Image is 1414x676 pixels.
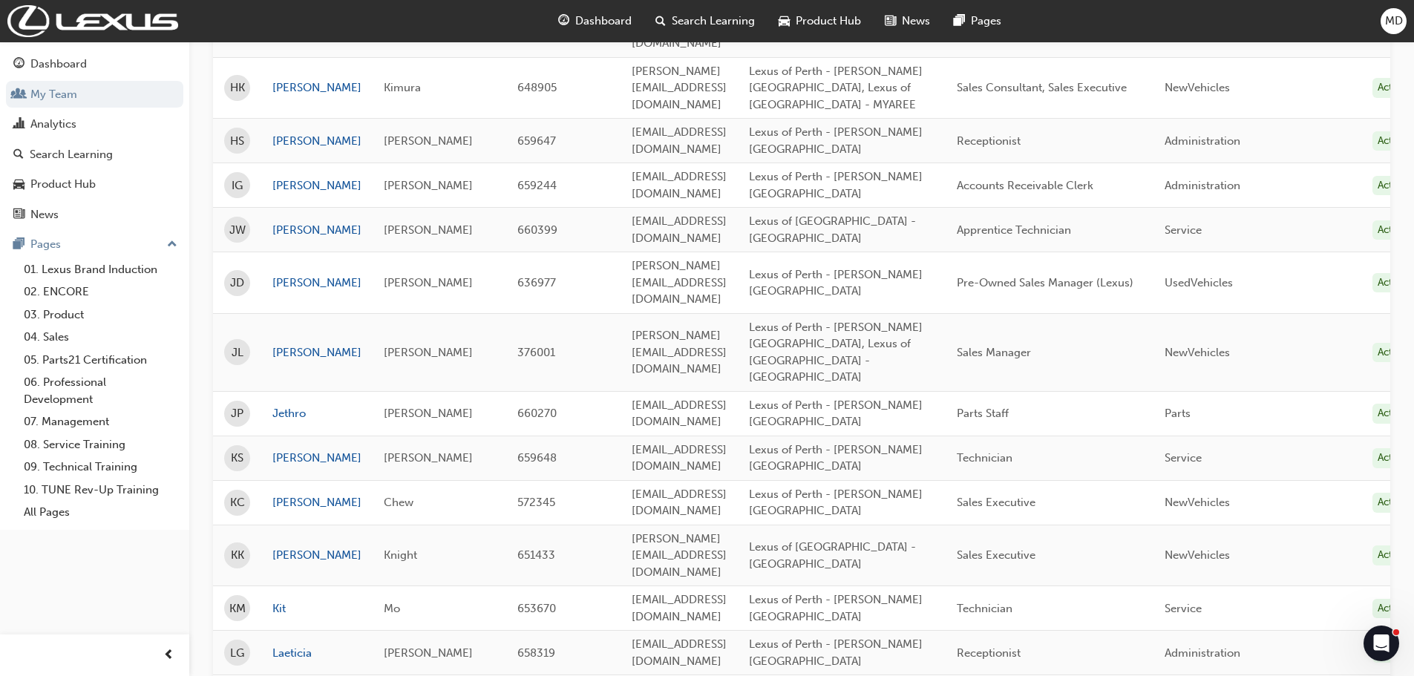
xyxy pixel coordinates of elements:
[163,646,174,665] span: prev-icon
[517,179,557,192] span: 659244
[749,540,916,571] span: Lexus of [GEOGRAPHIC_DATA] - [GEOGRAPHIC_DATA]
[384,223,473,237] span: [PERSON_NAME]
[1385,13,1403,30] span: MD
[957,346,1031,359] span: Sales Manager
[632,259,727,306] span: [PERSON_NAME][EMAIL_ADDRESS][DOMAIN_NAME]
[957,646,1021,660] span: Receptionist
[18,303,183,326] a: 03. Product
[384,134,473,148] span: [PERSON_NAME]
[13,148,24,162] span: search-icon
[384,646,473,660] span: [PERSON_NAME]
[230,645,244,662] span: LG
[272,275,361,292] a: [PERSON_NAME]
[957,407,1009,420] span: Parts Staff
[30,146,113,163] div: Search Learning
[18,433,183,456] a: 08. Service Training
[384,81,421,94] span: Kimura
[902,13,930,30] span: News
[384,496,413,509] span: Chew
[30,116,76,133] div: Analytics
[1372,404,1411,424] div: Active
[231,405,243,422] span: JP
[6,50,183,78] a: Dashboard
[632,214,727,245] span: [EMAIL_ADDRESS][DOMAIN_NAME]
[30,206,59,223] div: News
[1372,220,1411,240] div: Active
[957,81,1127,94] span: Sales Consultant, Sales Executive
[384,276,473,289] span: [PERSON_NAME]
[957,134,1021,148] span: Receptionist
[272,405,361,422] a: Jethro
[231,547,244,564] span: KK
[7,5,178,37] img: Trak
[272,177,361,194] a: [PERSON_NAME]
[517,602,556,615] span: 653670
[13,118,24,131] span: chart-icon
[517,548,555,562] span: 651433
[6,81,183,108] a: My Team
[1372,493,1411,513] div: Active
[232,344,243,361] span: JL
[13,178,24,191] span: car-icon
[30,236,61,253] div: Pages
[18,479,183,502] a: 10. TUNE Rev-Up Training
[384,346,473,359] span: [PERSON_NAME]
[558,12,569,30] span: guage-icon
[517,276,556,289] span: 636977
[885,12,896,30] span: news-icon
[30,56,87,73] div: Dashboard
[1165,646,1240,660] span: Administration
[1372,176,1411,196] div: Active
[632,329,727,375] span: [PERSON_NAME][EMAIL_ADDRESS][DOMAIN_NAME]
[272,450,361,467] a: [PERSON_NAME]
[384,451,473,465] span: [PERSON_NAME]
[517,646,555,660] span: 658319
[779,12,790,30] span: car-icon
[749,488,923,518] span: Lexus of Perth - [PERSON_NAME][GEOGRAPHIC_DATA]
[231,450,243,467] span: KS
[672,13,755,30] span: Search Learning
[1372,599,1411,619] div: Active
[957,548,1035,562] span: Sales Executive
[6,231,183,258] button: Pages
[957,179,1093,192] span: Accounts Receivable Clerk
[30,176,96,193] div: Product Hub
[957,602,1012,615] span: Technician
[13,58,24,71] span: guage-icon
[1165,407,1191,420] span: Parts
[13,88,24,102] span: people-icon
[272,133,361,150] a: [PERSON_NAME]
[229,222,246,239] span: JW
[749,637,923,668] span: Lexus of Perth - [PERSON_NAME][GEOGRAPHIC_DATA]
[13,209,24,222] span: news-icon
[1165,346,1230,359] span: NewVehicles
[1372,131,1411,151] div: Active
[749,321,923,384] span: Lexus of Perth - [PERSON_NAME][GEOGRAPHIC_DATA], Lexus of [GEOGRAPHIC_DATA] - [GEOGRAPHIC_DATA]
[18,456,183,479] a: 09. Technical Training
[230,275,244,292] span: JD
[767,6,873,36] a: car-iconProduct Hub
[957,496,1035,509] span: Sales Executive
[1165,548,1230,562] span: NewVehicles
[873,6,942,36] a: news-iconNews
[230,494,245,511] span: KC
[1165,602,1202,615] span: Service
[749,214,916,245] span: Lexus of [GEOGRAPHIC_DATA] - [GEOGRAPHIC_DATA]
[18,410,183,433] a: 07. Management
[749,443,923,473] span: Lexus of Perth - [PERSON_NAME][GEOGRAPHIC_DATA]
[942,6,1013,36] a: pages-iconPages
[546,6,644,36] a: guage-iconDashboard
[272,600,361,617] a: Kit
[749,170,923,200] span: Lexus of Perth - [PERSON_NAME][GEOGRAPHIC_DATA]
[384,548,417,562] span: Knight
[632,65,727,111] span: [PERSON_NAME][EMAIL_ADDRESS][DOMAIN_NAME]
[6,141,183,168] a: Search Learning
[272,222,361,239] a: [PERSON_NAME]
[517,451,557,465] span: 659648
[18,501,183,524] a: All Pages
[655,12,666,30] span: search-icon
[384,407,473,420] span: [PERSON_NAME]
[1165,496,1230,509] span: NewVehicles
[957,223,1071,237] span: Apprentice Technician
[632,488,727,518] span: [EMAIL_ADDRESS][DOMAIN_NAME]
